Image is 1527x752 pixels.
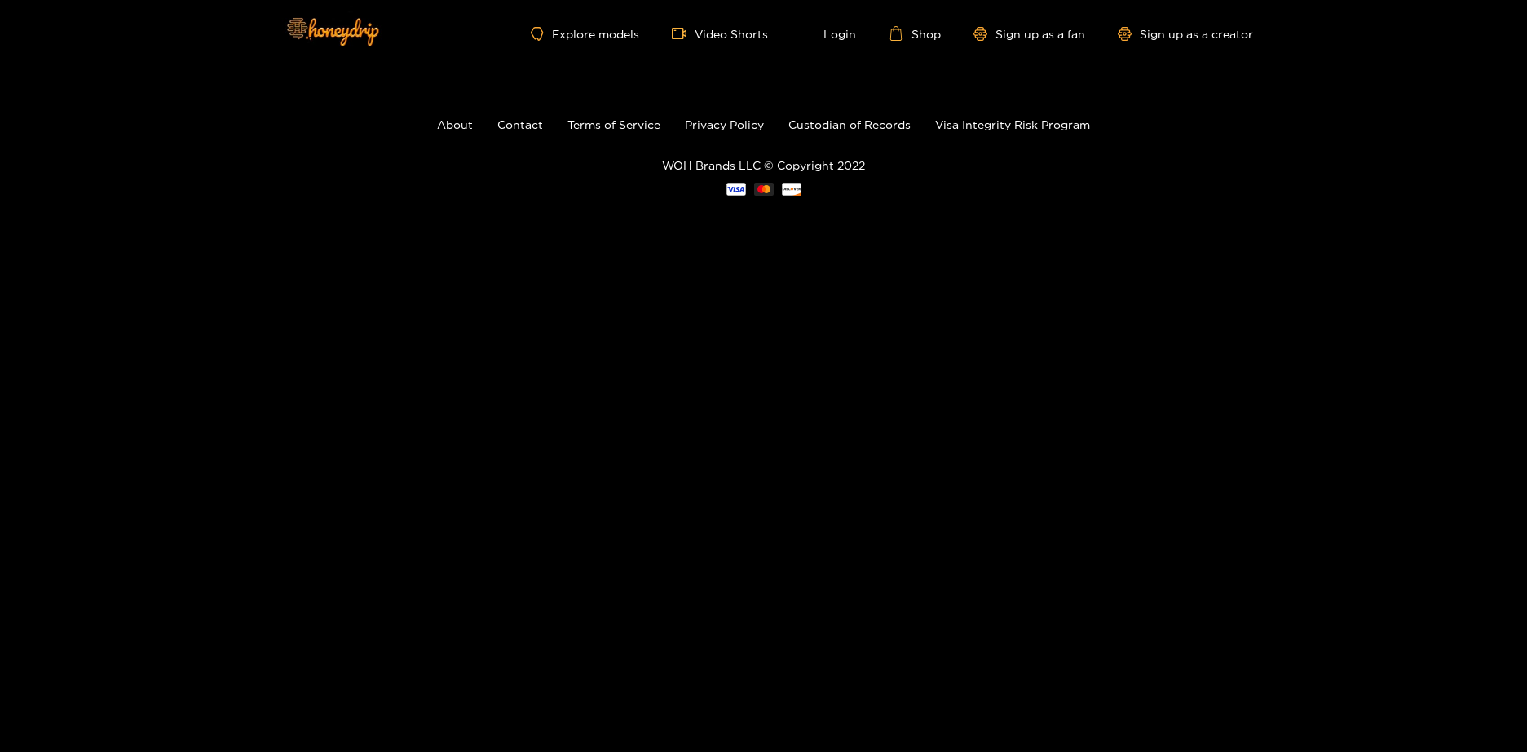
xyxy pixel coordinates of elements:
[567,118,660,130] a: Terms of Service
[672,26,695,41] span: video-camera
[973,27,1085,41] a: Sign up as a fan
[685,118,764,130] a: Privacy Policy
[1118,27,1253,41] a: Sign up as a creator
[889,26,941,41] a: Shop
[531,27,638,41] a: Explore models
[801,26,856,41] a: Login
[788,118,911,130] a: Custodian of Records
[437,118,473,130] a: About
[672,26,768,41] a: Video Shorts
[935,118,1090,130] a: Visa Integrity Risk Program
[497,118,543,130] a: Contact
